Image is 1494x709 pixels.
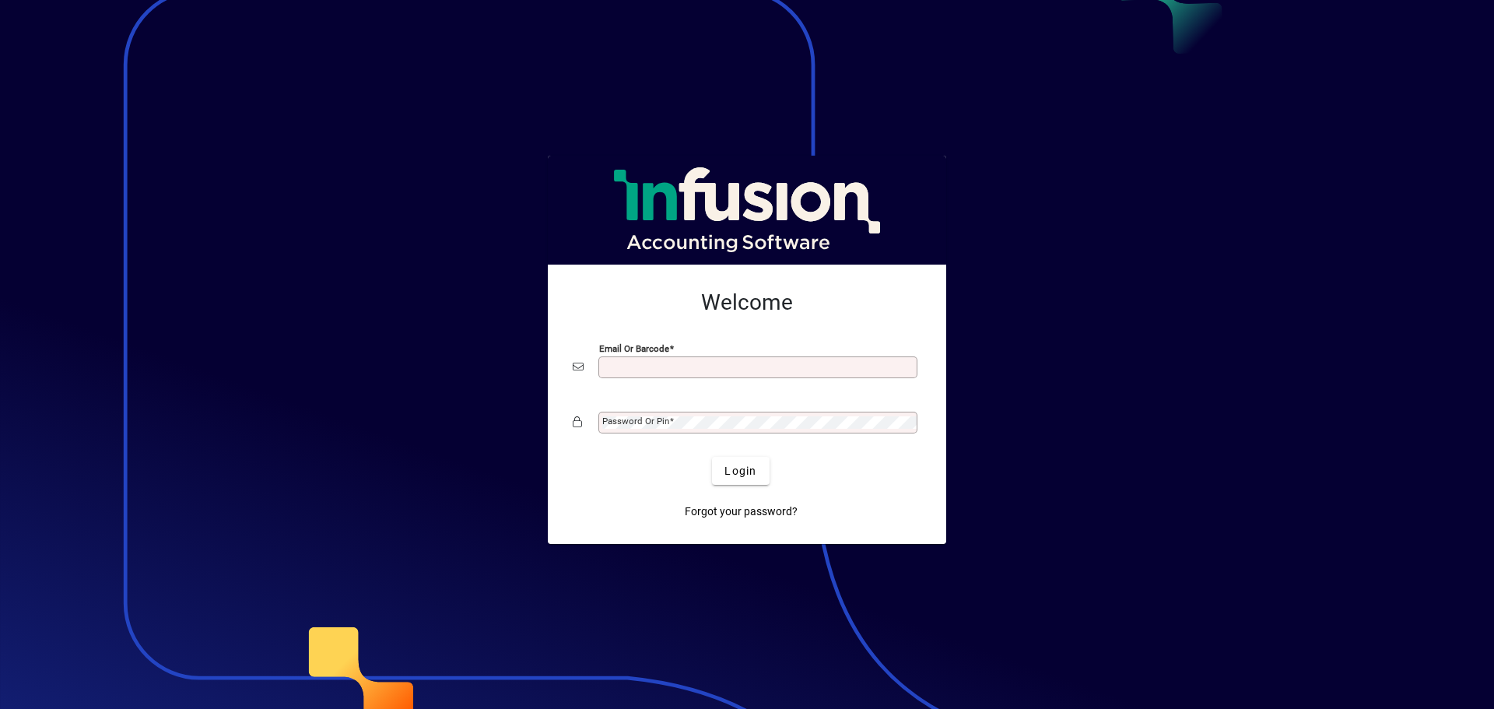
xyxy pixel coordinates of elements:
[679,497,804,525] a: Forgot your password?
[724,463,756,479] span: Login
[602,416,669,426] mat-label: Password or Pin
[712,457,769,485] button: Login
[599,343,669,354] mat-label: Email or Barcode
[573,290,921,316] h2: Welcome
[685,504,798,520] span: Forgot your password?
